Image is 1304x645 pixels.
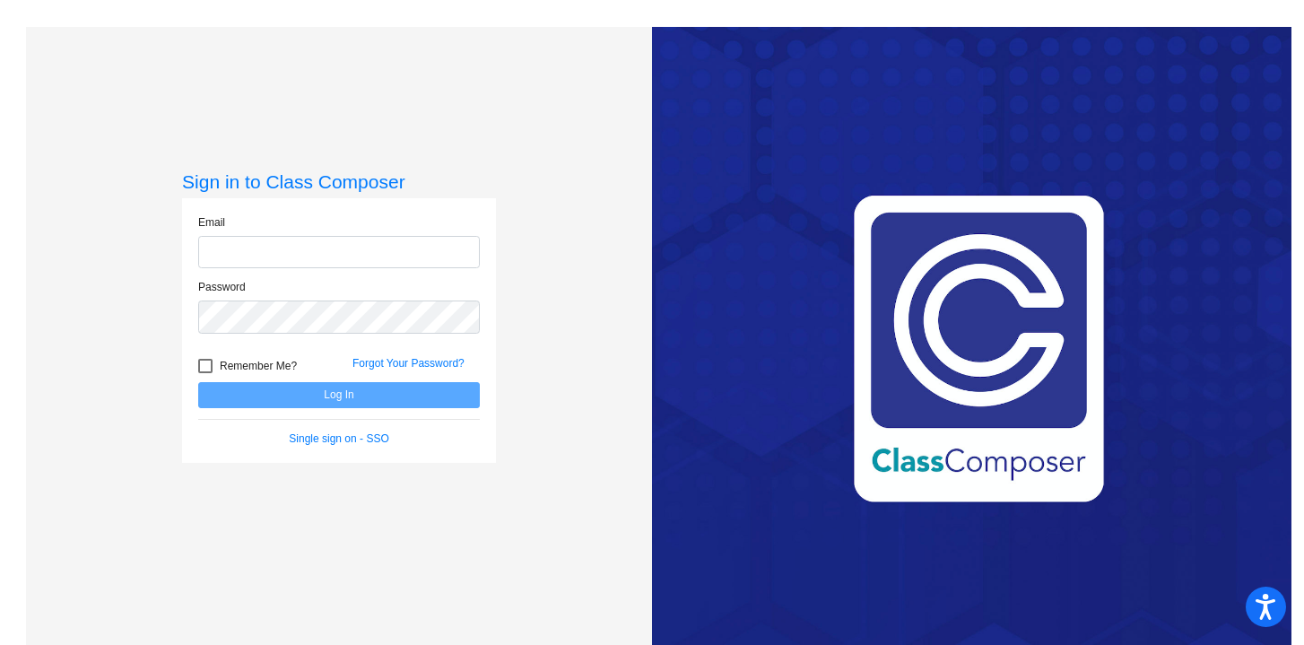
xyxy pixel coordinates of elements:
[198,279,246,295] label: Password
[182,170,496,193] h3: Sign in to Class Composer
[198,214,225,231] label: Email
[220,355,297,377] span: Remember Me?
[198,382,480,408] button: Log In
[289,432,388,445] a: Single sign on - SSO
[352,357,465,370] a: Forgot Your Password?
